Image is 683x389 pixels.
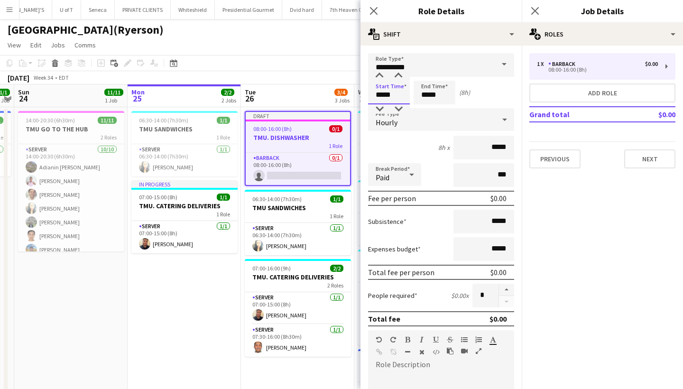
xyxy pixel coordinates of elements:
[329,142,342,149] span: 1 Role
[368,314,400,324] div: Total fee
[358,363,464,371] h3: TMU CED
[358,111,464,176] div: 06:30-14:00 (7h30m)1/1TMU SANDWICHES1 RoleSERVER1/106:30-14:00 (7h30m)[PERSON_NAME]
[130,93,145,104] span: 25
[8,73,29,83] div: [DATE]
[358,213,464,246] app-card-role: SERVER1/107:00-15:00 (8h)[PERSON_NAME]
[243,93,256,104] span: 26
[81,0,115,19] button: Seneca
[253,125,292,132] span: 08:00-16:00 (8h)
[131,144,238,176] app-card-role: SERVER1/106:30-14:00 (7h30m)[PERSON_NAME]
[368,217,406,226] label: Subsistence
[171,0,215,19] button: Whiteshield
[358,180,464,246] app-job-card: 07:00-15:00 (8h)1/1TMU. CATERING DELIVERIES1 RoleSERVER1/107:00-15:00 (8h)[PERSON_NAME]
[71,39,100,51] a: Comms
[8,41,21,49] span: View
[131,180,238,188] div: In progress
[31,74,55,81] span: Week 34
[222,97,236,104] div: 2 Jobs
[131,111,238,176] app-job-card: 06:30-14:00 (7h30m)1/1TMU SANDWICHES1 RoleSERVER1/106:30-14:00 (7h30m)[PERSON_NAME]
[330,265,343,272] span: 2/2
[245,292,351,324] app-card-role: SERVER1/107:00-15:00 (8h)[PERSON_NAME]
[376,118,397,127] span: Hourly
[105,97,123,104] div: 1 Job
[245,111,351,186] app-job-card: Draft08:00-16:00 (8h)0/1TMU. DISHWASHER1 RoleBARBACK0/108:00-16:00 (8h)
[529,149,581,168] button: Previous
[101,134,117,141] span: 2 Roles
[18,125,124,133] h3: TMU GO TO THE HUB
[47,39,69,51] a: Jobs
[74,41,96,49] span: Comms
[131,180,238,253] app-job-card: In progress07:00-15:00 (8h)1/1TMU. CATERING DELIVERIES1 RoleSERVER1/107:00-15:00 (8h)[PERSON_NAME]
[245,259,351,357] app-job-card: 07:00-16:00 (9h)2/2TMU. CATERING DELIVERIES2 RolesSERVER1/107:00-15:00 (8h)[PERSON_NAME]SERVER1/1...
[245,88,256,96] span: Tue
[529,83,675,102] button: Add role
[52,0,81,19] button: U of T
[433,348,439,356] button: HTML Code
[438,143,450,152] div: 8h x
[18,111,124,251] app-job-card: 14:00-20:30 (6h30m)11/11TMU GO TO THE HUB2 RolesSERVER10/1014:00-20:30 (6h30m)Adianin [PERSON_NAM...
[246,133,350,142] h3: TMU. DISHWASHER
[131,202,238,210] h3: TMU. CATERING DELIVERIES
[216,134,230,141] span: 1 Role
[489,314,507,324] div: $0.00
[246,153,350,185] app-card-role: BARBACK0/108:00-16:00 (8h)
[499,284,514,296] button: Increase
[490,268,507,277] div: $0.00
[404,336,411,343] button: Bold
[27,39,45,51] a: Edit
[548,61,579,67] div: BARBACK
[104,89,123,96] span: 11/11
[376,336,382,343] button: Undo
[418,336,425,343] button: Italic
[360,5,522,17] h3: Role Details
[139,194,177,201] span: 07:00-15:00 (8h)
[131,125,238,133] h3: TMU SANDWICHES
[358,263,464,272] h3: TMU QUAD. BBQ
[8,23,164,37] h1: [GEOGRAPHIC_DATA](Ryerson)
[245,190,351,255] app-job-card: 06:30-14:00 (7h30m)1/1TMU SANDWICHES1 RoleSERVER1/106:30-14:00 (7h30m)[PERSON_NAME]
[327,282,343,289] span: 2 Roles
[245,223,351,255] app-card-role: SERVER1/106:30-14:00 (7h30m)[PERSON_NAME]
[461,347,468,355] button: Insert video
[51,41,65,49] span: Jobs
[358,283,464,345] app-card-role: SERVER3/308:00-15:00 (7h)[PERSON_NAME] [PERSON_NAME]Adianin [PERSON_NAME][PERSON_NAME]
[334,89,348,96] span: 3/4
[4,39,25,51] a: View
[368,268,434,277] div: Total fee per person
[245,324,351,357] app-card-role: SERVER1/107:30-16:00 (8h30m)[PERSON_NAME]
[30,41,41,49] span: Edit
[368,291,417,300] label: People required
[246,112,350,120] div: Draft
[330,195,343,203] span: 1/1
[451,291,469,300] div: $0.00 x
[215,0,282,19] button: Presidential Gourmet
[59,74,69,81] div: EDT
[217,117,230,124] span: 1/1
[357,93,370,104] span: 27
[115,0,171,19] button: PRIVATE CLIENTS
[490,194,507,203] div: $0.00
[358,250,464,345] div: 08:00-15:00 (7h)3/3TMU QUAD. BBQ1 RoleSERVER3/308:00-15:00 (7h)[PERSON_NAME] [PERSON_NAME]Adianin...
[447,347,453,355] button: Paste as plain text
[489,336,496,343] button: Text Color
[322,0,388,19] button: 7th Heaven Catering
[358,144,464,176] app-card-role: SERVER1/106:30-14:00 (7h30m)[PERSON_NAME]
[529,107,631,122] td: Grand total
[252,265,291,272] span: 07:00-16:00 (9h)
[26,117,75,124] span: 14:00-20:30 (6h30m)
[390,336,397,343] button: Redo
[404,348,411,356] button: Horizontal Line
[645,61,658,67] div: $0.00
[461,336,468,343] button: Unordered List
[245,273,351,281] h3: TMU. CATERING DELIVERIES
[139,117,188,124] span: 06:30-14:00 (7h30m)
[98,117,117,124] span: 11/11
[418,348,425,356] button: Clear Formatting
